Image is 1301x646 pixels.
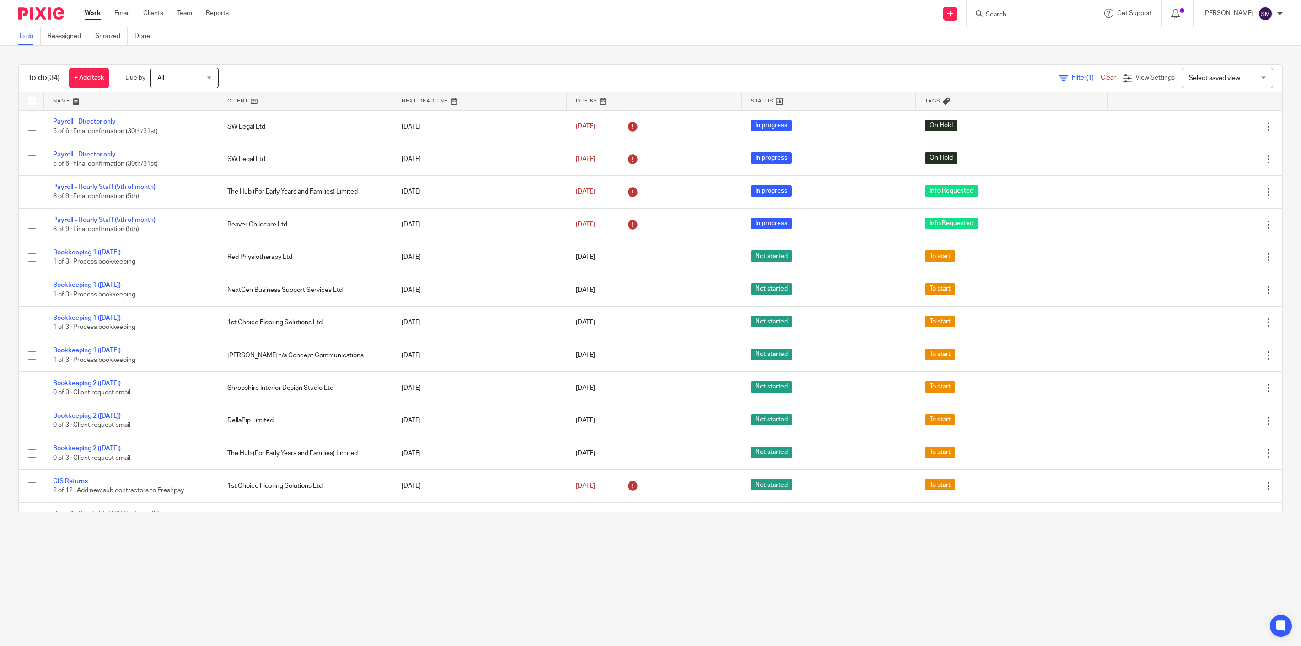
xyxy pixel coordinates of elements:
td: [DATE] [392,404,567,437]
td: Beaver Childcare Ltd [218,208,392,241]
td: [DATE] [392,470,567,502]
span: In progress [751,120,792,131]
span: Info Requested [925,185,978,197]
td: [DATE] [392,502,567,535]
a: Bookkeeping 2 ([DATE]) [53,445,121,452]
span: 2 of 12 · Add new sub contractors to Freshpay [53,487,184,494]
td: [DATE] [392,274,567,306]
span: To start [925,381,955,393]
span: [DATE] [576,221,595,228]
a: Bookkeeping 1 ([DATE]) [53,315,121,321]
span: 0 of 3 · Client request email [53,422,130,429]
span: Not started [751,447,792,458]
span: In progress [751,218,792,229]
span: All [157,75,164,81]
a: CIS Returns [53,478,88,485]
span: To start [925,349,955,360]
td: DellaPip Limited [218,404,392,437]
a: Done [134,27,157,45]
span: 0 of 3 · Client request email [53,389,130,396]
td: [DATE] [392,176,567,208]
span: [DATE] [576,417,595,424]
span: 1 of 3 · Process bookkeeping [53,291,135,298]
td: Shropshire Interior Design Studio Ltd [218,371,392,404]
span: Not started [751,283,792,295]
td: The Hub (For Early Years and Families) Limited [218,176,392,208]
td: 1st Choice Flooring Solutions Ltd [218,470,392,502]
span: To start [925,447,955,458]
span: Info Requested [925,218,978,229]
span: In progress [751,185,792,197]
td: [PERSON_NAME] t/a Concept Communications [218,339,392,371]
span: View Settings [1135,75,1175,81]
td: [DATE] [392,339,567,371]
span: To start [925,283,955,295]
input: Search [985,11,1067,19]
span: [DATE] [576,254,595,260]
span: Waiting for signature [925,512,994,523]
td: The Hub (For Early Years and Families) Limited [218,437,392,469]
a: To do [18,27,41,45]
span: 8 of 9 · Final confirmation (5th) [53,226,139,232]
span: On Hold [925,152,957,164]
span: Not started [751,479,792,490]
a: Payroll - Director only [53,118,116,125]
p: [PERSON_NAME] [1203,9,1253,18]
td: [DATE] [392,371,567,404]
span: 5 of 6 · Final confirmation (30th/31st) [53,161,158,167]
span: Not started [751,316,792,327]
span: Not started [751,349,792,360]
span: 0 of 3 · Client request email [53,455,130,461]
span: 1 of 3 · Process bookkeeping [53,357,135,363]
a: Payroll - Director only [53,151,116,158]
span: [DATE] [576,287,595,293]
span: [DATE] [576,352,595,359]
span: [DATE] [576,124,595,130]
td: SW Legal Ltd [218,143,392,175]
a: Work [85,9,101,18]
td: Red Physiotherapy Ltd [218,241,392,274]
img: svg%3E [1258,6,1273,21]
a: Payroll - Hourly Staff (15th of month) [53,511,159,517]
a: Payroll - Hourly Staff (5th of month) [53,184,156,190]
span: Tags [925,98,941,103]
span: In progress [751,152,792,164]
a: Clear [1101,75,1116,81]
td: Sandwell Home Care 24/7 Ltd [218,502,392,535]
a: Payroll - Hourly Staff (5th of month) [53,217,156,223]
p: Due by [125,73,145,82]
span: Filter [1072,75,1101,81]
span: In progress [751,512,792,523]
td: [DATE] [392,143,567,175]
td: [DATE] [392,307,567,339]
a: Bookkeeping 2 ([DATE]) [53,413,121,419]
span: Get Support [1117,10,1152,16]
span: [DATE] [576,319,595,326]
span: Select saved view [1189,75,1240,81]
span: To start [925,316,955,327]
span: [DATE] [576,385,595,391]
span: To start [925,414,955,425]
span: To start [925,479,955,490]
span: (34) [47,74,60,81]
h1: To do [28,73,60,83]
td: 1st Choice Flooring Solutions Ltd [218,307,392,339]
a: Email [114,9,129,18]
span: Not started [751,381,792,393]
span: [DATE] [576,156,595,162]
a: Reports [206,9,229,18]
span: [DATE] [576,483,595,489]
span: 5 of 6 · Final confirmation (30th/31st) [53,128,158,135]
span: 8 of 9 · Final confirmation (5th) [53,194,139,200]
span: [DATE] [576,450,595,457]
img: Pixie [18,7,64,20]
span: To start [925,250,955,262]
a: Reassigned [48,27,88,45]
span: (1) [1086,75,1094,81]
span: 1 of 3 · Process bookkeeping [53,259,135,265]
span: 1 of 3 · Process bookkeeping [53,324,135,330]
a: Bookkeeping 1 ([DATE]) [53,249,121,256]
a: Bookkeeping 2 ([DATE]) [53,380,121,387]
td: SW Legal Ltd [218,110,392,143]
a: Bookkeeping 1 ([DATE]) [53,347,121,354]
